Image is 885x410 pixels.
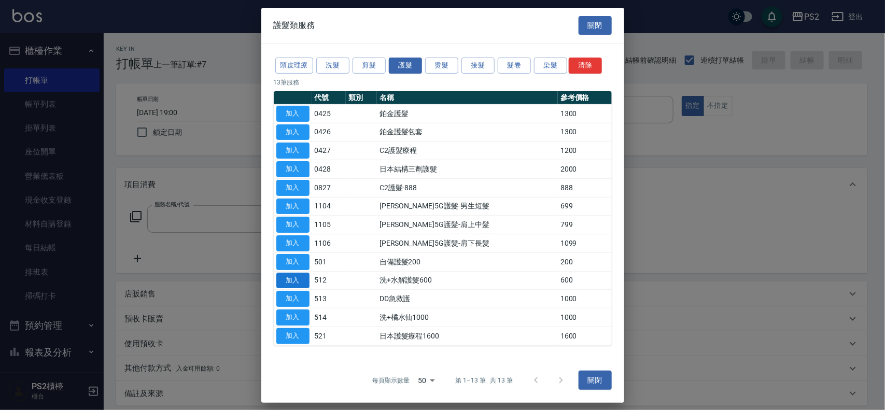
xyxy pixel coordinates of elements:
[276,198,310,214] button: 加入
[558,252,612,271] td: 200
[276,161,310,177] button: 加入
[312,91,346,105] th: 代號
[558,234,612,252] td: 1099
[377,123,558,142] td: 鉑金護髮包套
[558,91,612,105] th: 參考價格
[558,197,612,216] td: 699
[558,290,612,308] td: 1000
[377,308,558,327] td: 洗+橘水仙1000
[312,178,346,197] td: 0827
[276,180,310,196] button: 加入
[276,217,310,233] button: 加入
[558,216,612,234] td: 799
[312,327,346,345] td: 521
[276,254,310,270] button: 加入
[534,58,567,74] button: 染髮
[377,216,558,234] td: [PERSON_NAME]5G護髮-肩上中髮
[276,272,310,288] button: 加入
[425,58,458,74] button: 燙髮
[312,252,346,271] td: 501
[353,58,386,74] button: 剪髮
[377,252,558,271] td: 自備護髮200
[312,271,346,290] td: 512
[558,123,612,142] td: 1300
[372,376,410,385] p: 每頁顯示數量
[377,327,558,345] td: 日本護髮療程1600
[312,123,346,142] td: 0426
[558,142,612,160] td: 1200
[276,143,310,159] button: 加入
[312,290,346,308] td: 513
[498,58,531,74] button: 髮卷
[377,178,558,197] td: C2護髮-888
[275,58,314,74] button: 頭皮理療
[558,104,612,123] td: 1300
[276,106,310,122] button: 加入
[558,271,612,290] td: 600
[558,327,612,345] td: 1600
[276,309,310,326] button: 加入
[276,328,310,344] button: 加入
[274,20,315,31] span: 護髮類服務
[276,124,310,140] button: 加入
[312,142,346,160] td: 0427
[377,91,558,105] th: 名稱
[579,371,612,390] button: 關閉
[316,58,349,74] button: 洗髮
[377,104,558,123] td: 鉑金護髮
[579,16,612,35] button: 關閉
[346,91,377,105] th: 類別
[274,78,612,87] p: 13 筆服務
[312,197,346,216] td: 1104
[414,366,439,394] div: 50
[276,235,310,251] button: 加入
[312,160,346,178] td: 0428
[455,376,513,385] p: 第 1–13 筆 共 13 筆
[377,197,558,216] td: [PERSON_NAME]5G護髮-男生短髮
[558,178,612,197] td: 888
[312,216,346,234] td: 1105
[276,291,310,307] button: 加入
[389,58,422,74] button: 護髮
[377,160,558,178] td: 日本結構三劑護髮
[312,308,346,327] td: 514
[558,160,612,178] td: 2000
[312,234,346,252] td: 1106
[377,234,558,252] td: [PERSON_NAME]5G護髮-肩下長髮
[377,290,558,308] td: DD急救護
[377,142,558,160] td: C2護髮療程
[377,271,558,290] td: 洗+水解護髮600
[558,308,612,327] td: 1000
[569,58,602,74] button: 清除
[312,104,346,123] td: 0425
[461,58,495,74] button: 接髮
